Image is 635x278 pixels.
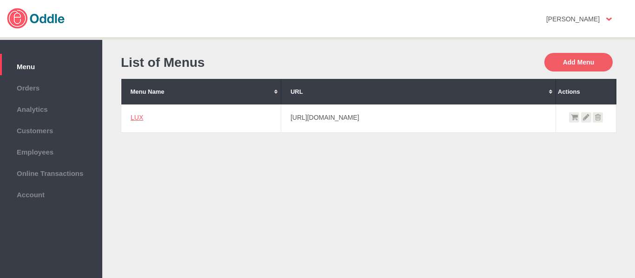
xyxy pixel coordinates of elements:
th: Actions: No sort applied, sorting is disabled [556,79,616,104]
th: URL: No sort applied, activate to apply an ascending sort [281,79,556,104]
span: Account [5,188,98,199]
div: Menu Name [131,88,271,95]
span: Online Transactions [5,167,98,177]
div: Actions [558,88,614,95]
div: URL [291,88,546,95]
td: [URL][DOMAIN_NAME] [281,104,556,132]
img: user-option-arrow.png [606,18,612,21]
strong: [PERSON_NAME] [546,15,600,23]
span: Analytics [5,103,98,113]
span: Orders [5,82,98,92]
a: LUX [131,114,143,121]
span: Employees [5,146,98,156]
th: Menu Name: No sort applied, activate to apply an ascending sort [121,79,281,104]
span: Menu [5,60,98,71]
h1: List of Menus [121,55,364,70]
button: Add Menu [544,53,613,71]
span: Customers [5,124,98,135]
